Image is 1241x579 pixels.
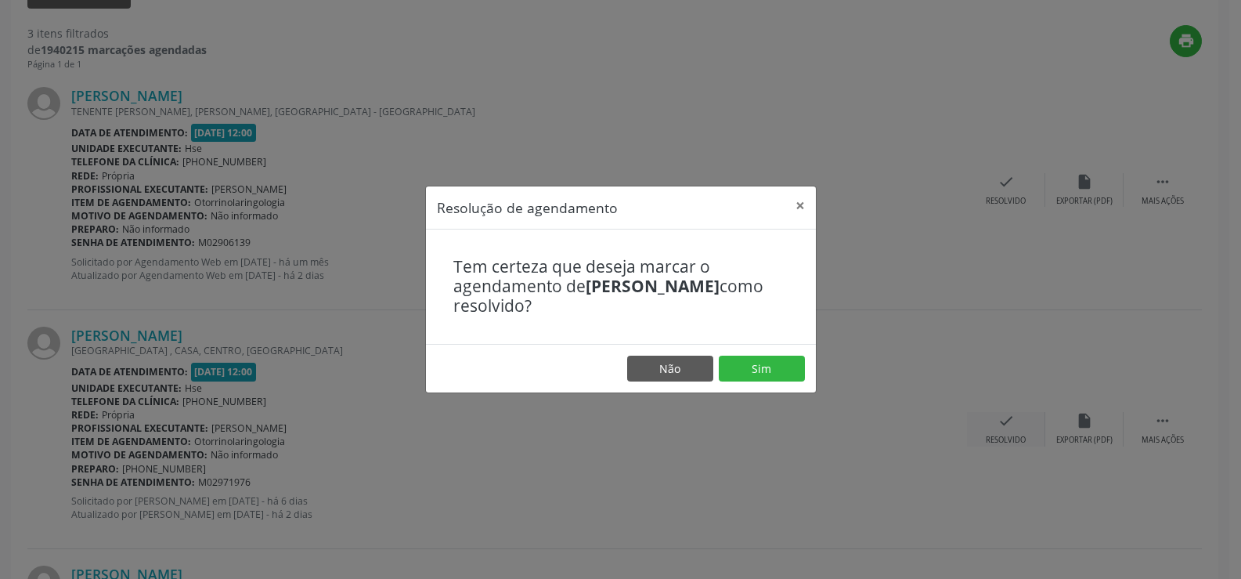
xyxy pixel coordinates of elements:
[586,275,720,297] b: [PERSON_NAME]
[785,186,816,225] button: Close
[437,197,618,218] h5: Resolução de agendamento
[627,356,713,382] button: Não
[719,356,805,382] button: Sim
[453,257,788,317] h4: Tem certeza que deseja marcar o agendamento de como resolvido?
